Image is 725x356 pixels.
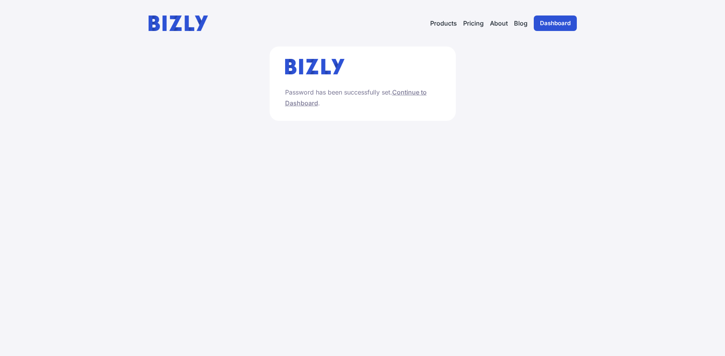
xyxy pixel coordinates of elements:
p: Password has been successfully set. . [285,87,440,108]
button: Products [430,19,457,28]
a: Blog [514,19,528,28]
a: About [490,19,508,28]
a: Dashboard [534,15,577,31]
a: Pricing [463,19,484,28]
img: bizly_logo.svg [285,59,345,74]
